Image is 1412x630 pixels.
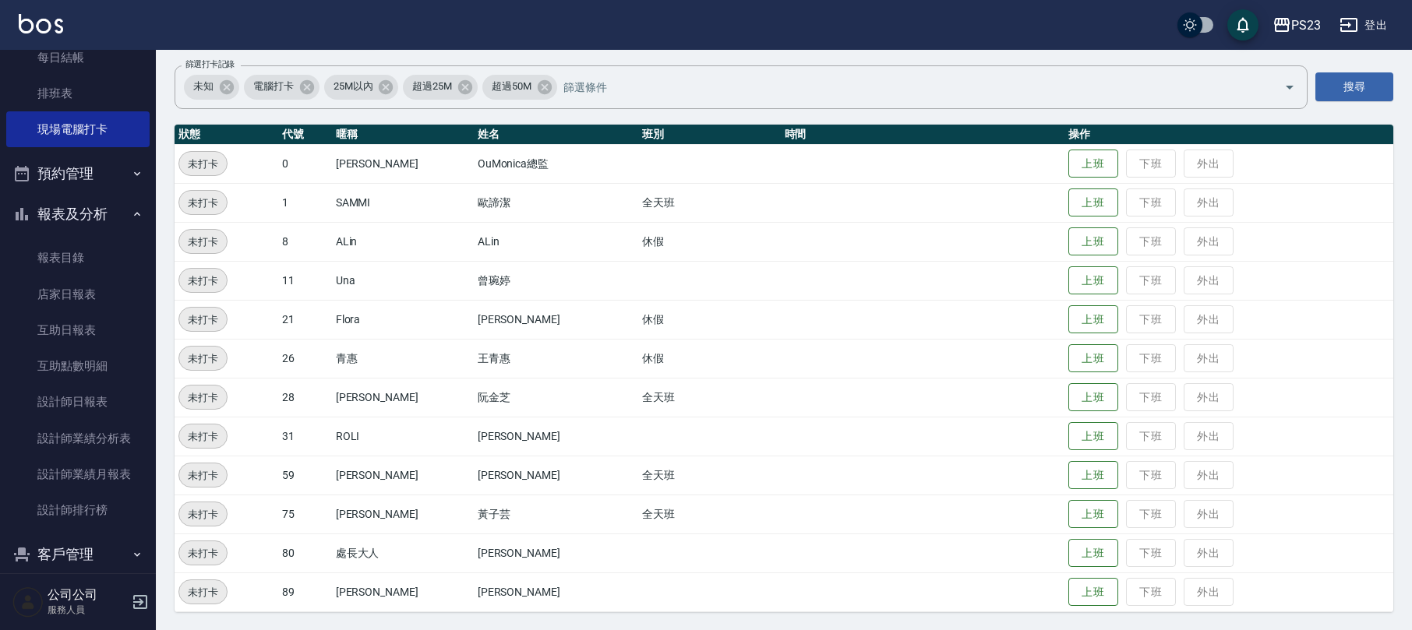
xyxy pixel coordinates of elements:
span: 超過50M [482,79,541,94]
button: 報表及分析 [6,194,150,234]
a: 設計師業績分析表 [6,421,150,456]
span: 未打卡 [179,506,227,523]
td: 28 [278,378,332,417]
td: 全天班 [638,378,780,417]
button: 上班 [1068,188,1118,217]
span: 未打卡 [179,195,227,211]
div: 未知 [184,75,239,100]
button: 上班 [1068,578,1118,607]
button: 上班 [1068,422,1118,451]
span: 超過25M [403,79,461,94]
a: 設計師日報表 [6,384,150,420]
span: 未打卡 [179,273,227,289]
div: 超過50M [482,75,557,100]
button: 上班 [1068,461,1118,490]
td: 59 [278,456,332,494]
td: 21 [278,300,332,339]
td: 全天班 [638,183,780,222]
a: 互助日報表 [6,312,150,348]
th: 操作 [1064,125,1393,145]
button: 預約管理 [6,153,150,194]
td: 1 [278,183,332,222]
td: 0 [278,144,332,183]
td: 王青惠 [474,339,639,378]
input: 篩選條件 [560,73,1257,100]
h5: 公司公司 [48,587,127,603]
button: 上班 [1068,344,1118,373]
td: ALin [332,222,474,261]
td: [PERSON_NAME] [474,300,639,339]
td: 31 [278,417,332,456]
a: 互助點數明細 [6,348,150,384]
td: 阮金芝 [474,378,639,417]
button: 搜尋 [1315,72,1393,101]
td: 歐諦潔 [474,183,639,222]
span: 未打卡 [179,584,227,600]
td: [PERSON_NAME] [332,144,474,183]
td: Flora [332,300,474,339]
button: 上班 [1068,150,1118,178]
span: 電腦打卡 [244,79,303,94]
td: [PERSON_NAME] [332,456,474,494]
td: 休假 [638,339,780,378]
td: [PERSON_NAME] [474,417,639,456]
img: Logo [19,14,63,33]
span: 25M以內 [324,79,383,94]
td: 全天班 [638,456,780,494]
span: 未打卡 [179,467,227,484]
span: 未打卡 [179,311,227,328]
img: Person [12,586,44,618]
td: [PERSON_NAME] [474,456,639,494]
div: PS23 [1291,16,1321,35]
td: ALin [474,222,639,261]
td: 89 [278,572,332,611]
td: 26 [278,339,332,378]
td: [PERSON_NAME] [332,494,474,533]
span: 未打卡 [179,389,227,406]
button: 上班 [1068,539,1118,568]
a: 店家日報表 [6,276,150,312]
td: SAMMI [332,183,474,222]
button: Open [1277,75,1302,100]
td: 曾琬婷 [474,261,639,300]
td: 處長大人 [332,533,474,572]
td: 休假 [638,300,780,339]
td: [PERSON_NAME] [332,378,474,417]
div: 超過25M [403,75,478,100]
span: 未打卡 [179,234,227,250]
button: 上班 [1068,305,1118,334]
td: 全天班 [638,494,780,533]
span: 未打卡 [179,156,227,172]
a: 現場電腦打卡 [6,111,150,147]
td: [PERSON_NAME] [332,572,474,611]
th: 班別 [638,125,780,145]
button: 上班 [1068,500,1118,529]
a: 每日結帳 [6,40,150,76]
td: 80 [278,533,332,572]
button: 客戶管理 [6,534,150,575]
span: 未打卡 [179,545,227,561]
td: 黃子芸 [474,494,639,533]
th: 姓名 [474,125,639,145]
td: OuMonica總監 [474,144,639,183]
a: 排班表 [6,76,150,111]
th: 狀態 [175,125,278,145]
span: 未知 [184,79,223,94]
span: 未打卡 [179,350,227,367]
td: Una [332,261,474,300]
a: 設計師排行榜 [6,492,150,528]
label: 篩選打卡記錄 [185,58,235,70]
td: 11 [278,261,332,300]
button: PS23 [1266,9,1327,41]
button: 上班 [1068,266,1118,295]
th: 代號 [278,125,332,145]
td: ROLI [332,417,474,456]
button: 上班 [1068,227,1118,256]
td: 8 [278,222,332,261]
a: 設計師業績月報表 [6,456,150,492]
button: 登出 [1333,11,1393,40]
th: 時間 [781,125,1064,145]
td: [PERSON_NAME] [474,533,639,572]
button: save [1227,9,1258,40]
div: 電腦打卡 [244,75,319,100]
